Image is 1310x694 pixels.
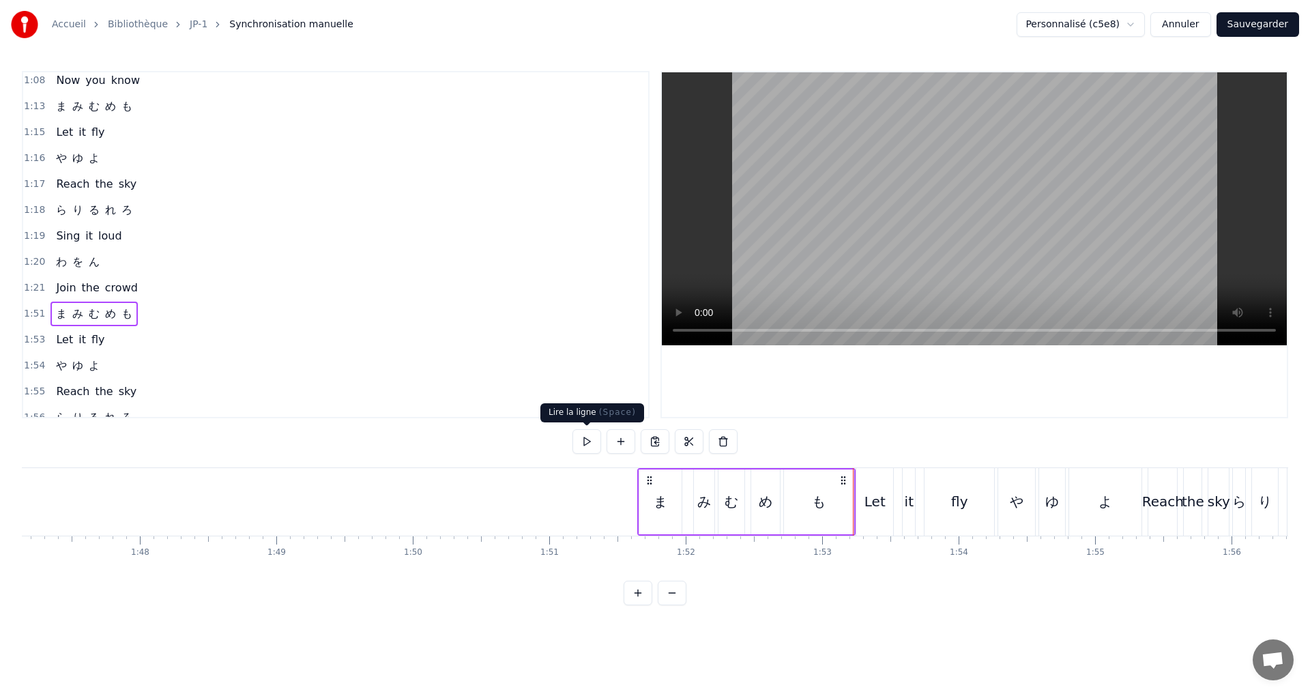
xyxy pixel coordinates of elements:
[1086,547,1105,558] div: 1:55
[905,491,914,512] div: it
[55,150,68,166] span: や
[131,547,149,558] div: 1:48
[24,126,45,139] span: 1:15
[120,409,134,425] span: ろ
[1182,491,1204,512] div: the
[87,254,101,270] span: ん
[71,306,85,321] span: み
[24,151,45,165] span: 1:16
[55,280,77,295] span: Join
[93,176,114,192] span: the
[104,306,117,321] span: め
[71,409,85,425] span: り
[1045,491,1059,512] div: ゆ
[813,547,832,558] div: 1:53
[55,72,81,88] span: Now
[55,124,74,140] span: Let
[1217,12,1299,37] button: Sauvegarder
[108,18,168,31] a: Bibliothèque
[97,228,123,244] span: loud
[71,150,85,166] span: ゆ
[87,98,101,114] span: む
[87,306,101,321] span: む
[24,307,45,321] span: 1:51
[55,254,68,270] span: わ
[24,411,45,424] span: 1:56
[117,384,139,399] span: sky
[71,358,85,373] span: ゆ
[1150,12,1210,37] button: Annuler
[87,409,101,425] span: る
[120,306,134,321] span: も
[90,124,106,140] span: fly
[55,98,68,114] span: ま
[404,547,422,558] div: 1:50
[104,98,117,114] span: め
[697,491,711,512] div: み
[55,228,81,244] span: Sing
[81,280,101,295] span: the
[24,203,45,217] span: 1:18
[1232,491,1246,512] div: ら
[24,255,45,269] span: 1:20
[55,384,91,399] span: Reach
[11,11,38,38] img: youka
[90,332,106,347] span: fly
[55,358,68,373] span: や
[52,18,86,31] a: Accueil
[84,72,106,88] span: you
[864,491,886,512] div: Let
[654,491,667,512] div: ま
[1142,491,1184,512] div: Reach
[24,281,45,295] span: 1:21
[1208,491,1230,512] div: sky
[55,306,68,321] span: ま
[52,18,353,31] nav: breadcrumb
[87,150,101,166] span: よ
[24,74,45,87] span: 1:08
[55,332,74,347] span: Let
[104,409,117,425] span: れ
[93,384,114,399] span: the
[55,202,68,218] span: ら
[24,385,45,399] span: 1:55
[104,202,117,218] span: れ
[24,100,45,113] span: 1:13
[24,229,45,243] span: 1:19
[117,176,139,192] span: sky
[599,407,636,417] span: ( Space )
[71,254,85,270] span: を
[1253,639,1294,680] a: Ouvrir le chat
[267,547,286,558] div: 1:49
[951,491,967,512] div: fly
[540,547,559,558] div: 1:51
[24,359,45,373] span: 1:54
[677,547,695,558] div: 1:52
[190,18,207,31] a: JP-1
[1010,491,1023,512] div: や
[725,491,738,512] div: む
[71,98,85,114] span: み
[540,403,644,422] div: Lire la ligne
[120,98,134,114] span: も
[1098,491,1112,512] div: よ
[110,72,141,88] span: know
[84,228,94,244] span: it
[950,547,968,558] div: 1:54
[24,333,45,347] span: 1:53
[1258,491,1272,512] div: り
[55,176,91,192] span: Reach
[77,124,87,140] span: it
[77,332,87,347] span: it
[55,409,68,425] span: ら
[1223,547,1241,558] div: 1:56
[759,491,772,512] div: め
[229,18,353,31] span: Synchronisation manuelle
[24,177,45,191] span: 1:17
[87,358,101,373] span: よ
[120,202,134,218] span: ろ
[71,202,85,218] span: り
[812,491,826,512] div: も
[87,202,101,218] span: る
[104,280,139,295] span: crowd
